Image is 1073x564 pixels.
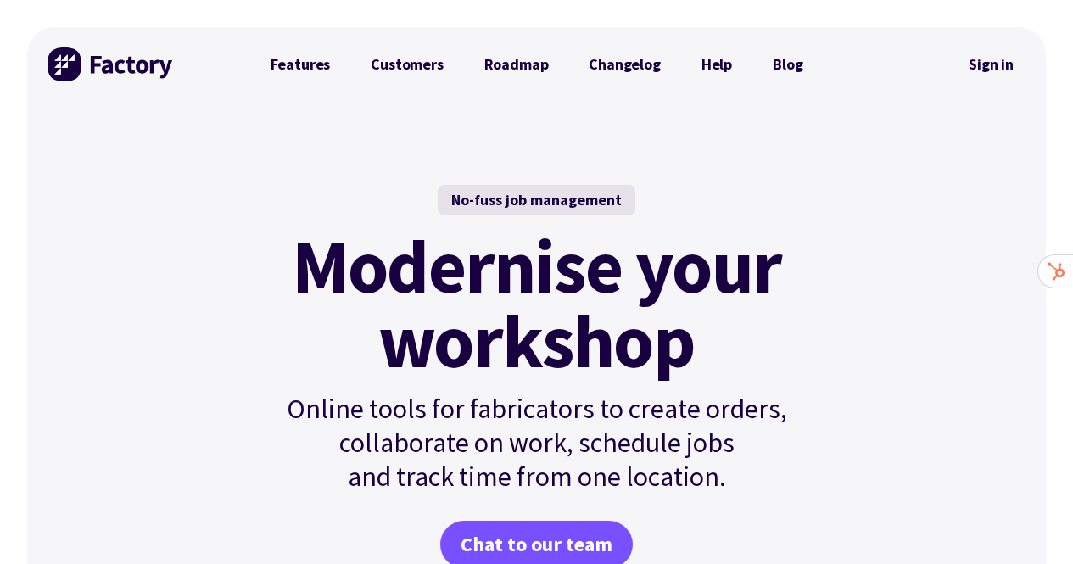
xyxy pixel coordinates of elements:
[438,185,635,215] div: No-fuss job management
[957,45,1025,84] nav: Secondary Navigation
[568,47,680,81] a: Changelog
[250,47,351,81] a: Features
[988,483,1073,564] iframe: Chat Widget
[957,45,1025,84] a: Sign in
[250,392,824,494] p: Online tools for fabricators to create orders, collaborate on work, schedule jobs and track time ...
[250,47,824,81] nav: Primary Navigation
[752,47,823,81] a: Blog
[292,229,781,378] mark: Modernise your workshop
[681,47,752,81] a: Help
[350,47,463,81] a: Customers
[48,47,175,81] img: Factory
[464,47,569,81] a: Roadmap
